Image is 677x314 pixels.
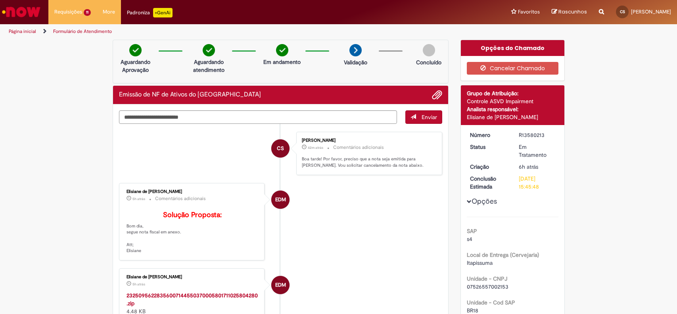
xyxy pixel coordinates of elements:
p: Em andamento [263,58,301,66]
img: check-circle-green.png [203,44,215,56]
dt: Criação [464,163,513,171]
p: Validação [344,58,367,66]
span: Requisições [54,8,82,16]
div: Analista responsável: [467,105,558,113]
div: Elisiane de Moura Cardozo [271,276,290,294]
dt: Conclusão Estimada [464,175,513,191]
div: Padroniza [127,8,173,17]
div: CARLOS SCHMIDT [271,139,290,158]
p: Boa tarde! Por favor, preciso que a nota seja emitida para [PERSON_NAME]. Vou solicitar cancelame... [302,156,434,168]
dt: Número [464,131,513,139]
span: [PERSON_NAME] [631,8,671,15]
b: Solução Proposta: [163,210,222,220]
span: Itapissuma [467,259,493,266]
div: Grupo de Atribuição: [467,89,558,97]
b: Local de Entrega (Cervejaria) [467,251,539,258]
img: check-circle-green.png [276,44,288,56]
a: Página inicial [9,28,36,35]
span: CS [620,9,625,14]
span: 42m atrás [308,145,323,150]
b: Unidade - Cod SAP [467,299,515,306]
p: +GenAi [153,8,173,17]
img: ServiceNow [1,4,42,20]
span: 11 [84,9,91,16]
span: Enviar [422,114,437,121]
button: Adicionar anexos [432,90,442,100]
span: More [103,8,115,16]
small: Comentários adicionais [155,195,206,202]
div: Elisiane de [PERSON_NAME] [127,275,259,279]
span: EDM [275,190,286,209]
a: Rascunhos [552,8,587,16]
div: Elisiane de [PERSON_NAME] [127,189,259,194]
div: Elisiane de [PERSON_NAME] [467,113,558,121]
b: Unidade - CNPJ [467,275,507,282]
img: arrow-next.png [349,44,362,56]
div: Controle ASVD Impairment [467,97,558,105]
div: R13580213 [519,131,556,139]
span: 5h atrás [132,282,145,287]
p: Bom dia, segue nota fiscal em anexo. Att; Elisiane [127,211,259,254]
h2: Emissão de NF de Ativos do ASVD Histórico de tíquete [119,91,261,98]
span: BR18 [467,307,478,314]
textarea: Digite sua mensagem aqui... [119,110,397,124]
div: [PERSON_NAME] [302,138,434,143]
time: 30/09/2025 10:45:11 [132,196,145,201]
div: [DATE] 15:45:48 [519,175,556,191]
span: s4 [467,235,472,243]
span: 6h atrás [519,163,538,170]
ul: Trilhas de página [6,24,445,39]
div: 30/09/2025 09:48:53 [519,163,556,171]
b: SAP [467,227,477,235]
span: CS [277,139,284,158]
time: 30/09/2025 09:48:53 [519,163,538,170]
img: check-circle-green.png [129,44,142,56]
p: Concluído [416,58,441,66]
button: Cancelar Chamado [467,62,558,75]
span: EDM [275,275,286,295]
div: Elisiane de Moura Cardozo [271,191,290,209]
span: 5h atrás [132,196,145,201]
a: 23250956228356007144550370005801711025804280.zip [127,292,258,307]
p: Aguardando atendimento [190,58,228,74]
button: Enviar [405,110,442,124]
div: Em Tratamento [519,143,556,159]
dt: Status [464,143,513,151]
small: Comentários adicionais [333,144,384,151]
p: Aguardando Aprovação [116,58,155,74]
a: Formulário de Atendimento [53,28,112,35]
img: img-circle-grey.png [423,44,435,56]
span: Favoritos [518,8,540,16]
time: 30/09/2025 10:45:03 [132,282,145,287]
span: Rascunhos [558,8,587,15]
span: 07526557002153 [467,283,508,290]
div: Opções do Chamado [461,40,564,56]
